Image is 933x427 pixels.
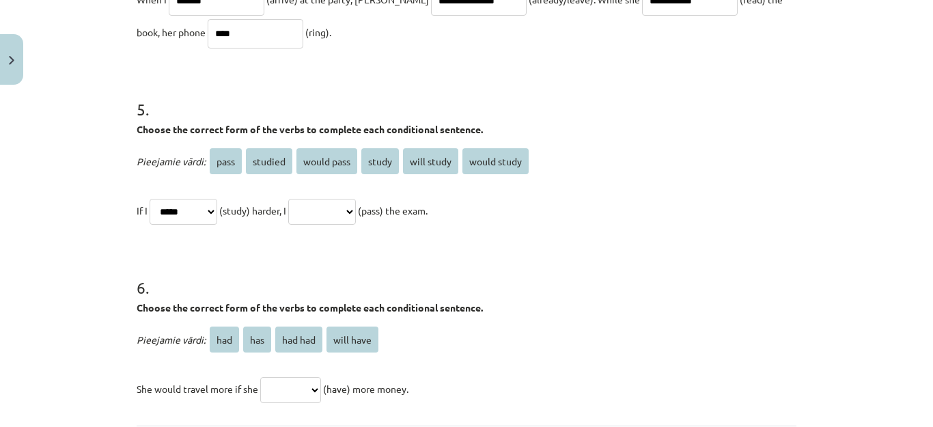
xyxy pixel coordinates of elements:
span: had had [275,327,322,353]
span: will study [403,148,458,174]
span: would pass [296,148,357,174]
h1: 5 . [137,76,796,118]
span: study [361,148,399,174]
span: (ring). [305,26,331,38]
strong: Choose the correct form of the verbs to complete each conditional sentence. [137,123,483,135]
span: has [243,327,271,353]
span: Pieejamie vārdi: [137,155,206,167]
span: will have [326,327,378,353]
span: (study) harder, I [219,204,286,217]
span: Pieejamie vārdi: [137,333,206,346]
span: She would travel more if she [137,383,258,395]
h1: 6 . [137,254,796,297]
img: icon-close-lesson-0947bae3869378f0d4975bcd49f059093ad1ed9edebbc8119c70593378902aed.svg [9,56,14,65]
span: pass [210,148,242,174]
span: had [210,327,239,353]
span: would study [462,148,529,174]
strong: Choose the correct form of the verbs to complete each conditional sentence. [137,301,483,314]
span: (pass) the exam. [358,204,428,217]
span: If I [137,204,148,217]
span: (have) more money. [323,383,408,395]
span: studied [246,148,292,174]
